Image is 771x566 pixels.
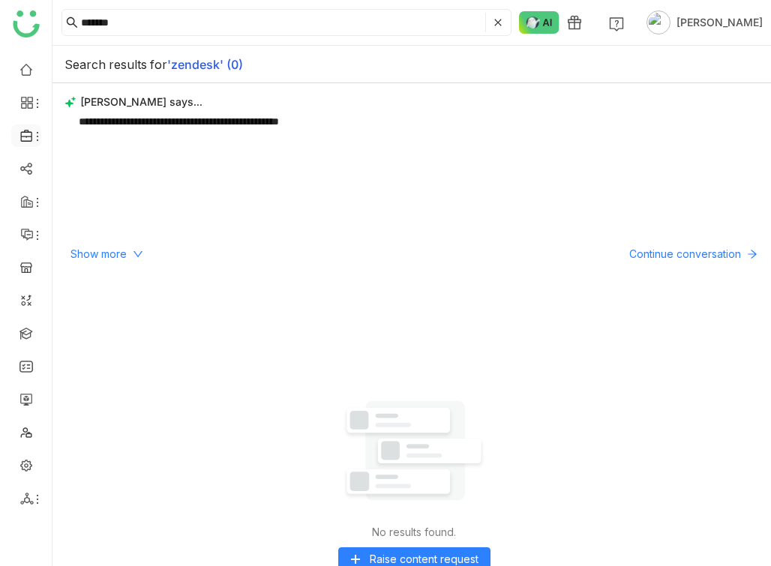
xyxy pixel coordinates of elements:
img: No results found. [339,376,489,526]
img: ask-buddy-normal.svg [519,11,559,34]
img: buddy-says [64,96,76,108]
span: Continue conversation [629,246,741,262]
button: Continue conversation [623,245,763,263]
span: Show more [70,246,127,262]
img: logo [13,10,40,37]
img: avatar [646,10,670,34]
span: [PERSON_NAME] [676,14,763,31]
div: No results found. [372,526,456,538]
b: 'zendesk' (0) [167,57,243,72]
span: Search results for [64,57,167,72]
img: help.svg [609,16,624,31]
button: Show more [64,245,149,263]
div: [PERSON_NAME] says... [64,95,763,108]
